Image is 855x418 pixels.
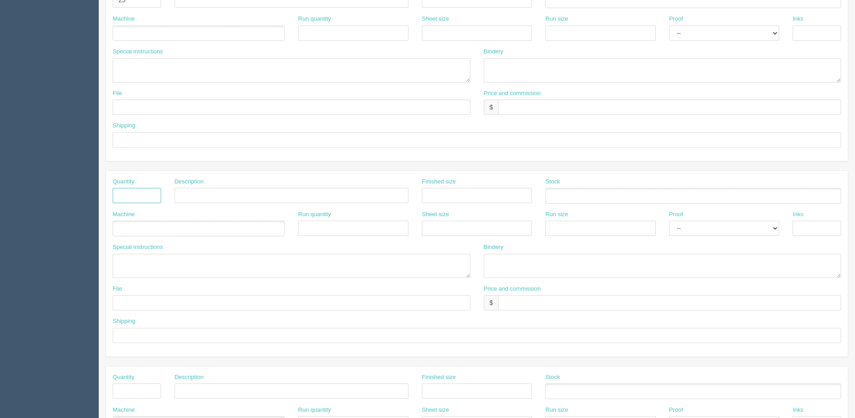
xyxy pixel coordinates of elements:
label: Run size [545,406,568,414]
label: Run size [545,210,568,219]
label: Stock [545,373,560,382]
label: Stock [545,178,560,186]
label: Bindery [484,243,504,252]
label: Sheet size [422,15,449,23]
label: Special instructions [113,243,163,252]
label: Shipping [113,122,136,130]
label: Bindery [484,48,504,56]
label: Description [175,178,204,186]
label: File [113,285,122,293]
label: Proof [669,210,683,219]
label: Inks [793,406,803,414]
label: Sheet size [422,406,449,414]
label: Quantity [113,178,134,186]
div: $ [484,295,499,310]
label: Shipping [113,317,136,326]
label: Sheet size [422,210,449,219]
label: Finished size [422,373,456,382]
label: Inks [793,210,803,219]
label: File [113,89,122,98]
label: Run size [545,15,568,23]
label: Quantity [113,373,134,382]
label: Description [175,373,204,382]
label: Run quantity [298,15,331,23]
label: Price and commission [484,285,541,293]
label: Machine [113,15,135,23]
label: Machine [113,406,135,414]
label: Inks [793,15,803,23]
label: Run quantity [298,406,331,414]
label: Special instructions [113,48,163,56]
div: $ [484,100,499,115]
label: Machine [113,210,135,219]
label: Proof [669,406,683,414]
label: Proof [669,15,683,23]
label: Price and commission [484,89,541,98]
label: Run quantity [298,210,331,219]
label: Finished size [422,178,456,186]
